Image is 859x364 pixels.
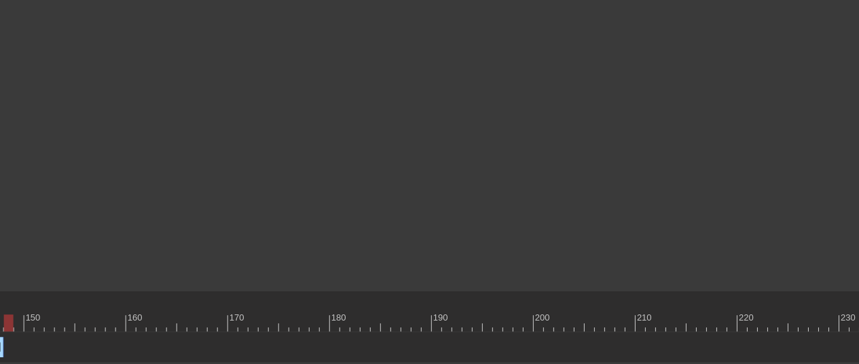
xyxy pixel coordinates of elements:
[637,311,654,325] div: 210
[26,311,43,325] div: 150
[230,311,246,325] div: 170
[535,311,552,325] div: 200
[433,311,450,325] div: 190
[128,311,145,325] div: 160
[841,311,858,325] div: 230
[739,311,756,325] div: 220
[331,311,348,325] div: 180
